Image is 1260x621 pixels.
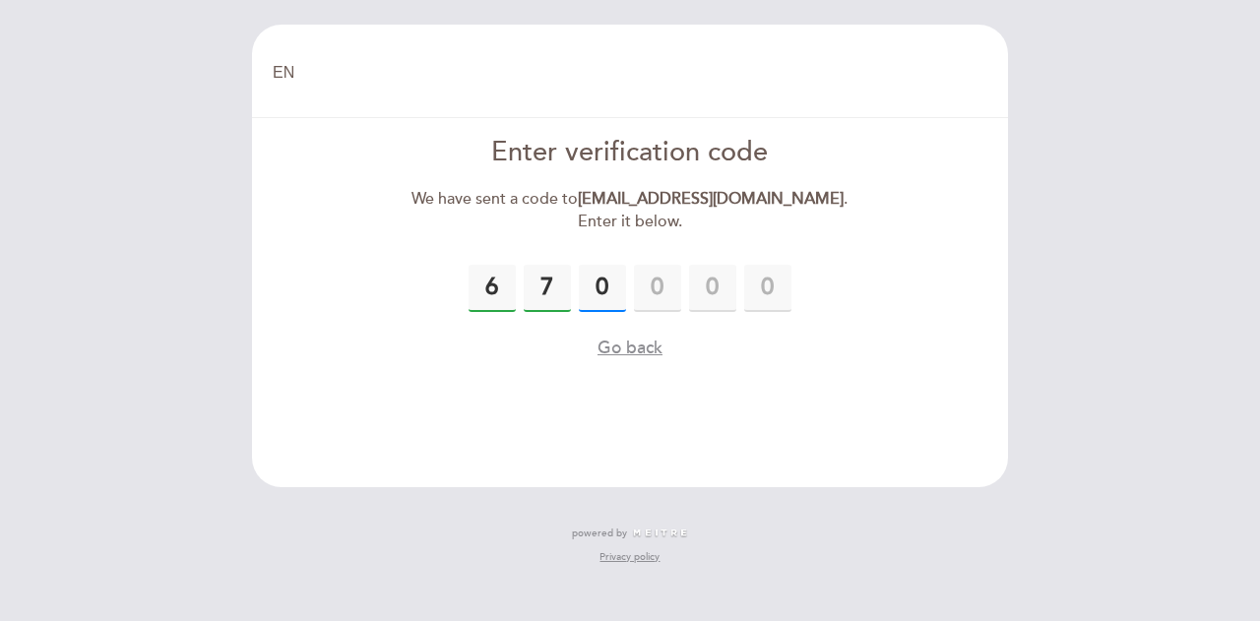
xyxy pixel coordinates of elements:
a: powered by [572,527,688,540]
input: 0 [689,265,736,312]
div: Enter verification code [405,134,856,172]
img: MEITRE [632,528,688,538]
input: 0 [744,265,791,312]
a: Privacy policy [599,550,660,564]
div: We have sent a code to . Enter it below. [405,188,856,233]
input: 0 [579,265,626,312]
input: 0 [524,265,571,312]
span: powered by [572,527,627,540]
input: 0 [634,265,681,312]
strong: [EMAIL_ADDRESS][DOMAIN_NAME] [578,189,844,209]
input: 0 [469,265,516,312]
button: Go back [598,336,662,360]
